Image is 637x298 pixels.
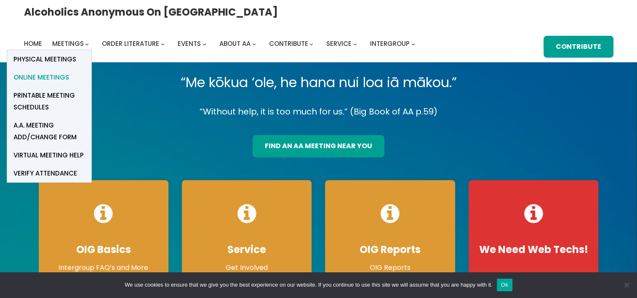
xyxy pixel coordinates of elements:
[24,38,42,50] a: Home
[326,39,352,48] span: Service
[24,38,418,50] nav: Intergroup
[178,38,201,50] a: Events
[85,42,89,46] button: Meetings submenu
[7,68,91,86] a: Online Meetings
[32,71,605,94] p: “Me kōkua ‘ole, he hana nui loa iā mākou.”
[370,38,410,50] a: Intergroup
[253,135,384,157] a: find an aa meeting near you
[622,281,631,289] span: No
[326,38,352,50] a: Service
[13,90,85,113] span: Printable Meeting Schedules
[32,104,605,119] p: “Without help, it is too much for us.” (Big Book of AA p.59)
[333,263,446,273] p: OIG Reports
[219,38,251,50] a: About AA
[370,39,410,48] span: Intergroup
[190,243,303,256] h4: Service
[477,243,590,256] h4: We Need Web Techs!
[353,42,357,46] button: Service submenu
[24,3,278,21] a: Alcoholics Anonymous on [GEOGRAPHIC_DATA]
[411,42,415,46] button: Intergroup submenu
[7,86,91,116] a: Printable Meeting Schedules
[102,39,159,48] span: Order Literature
[7,146,91,164] a: Virtual Meeting Help
[269,38,308,50] a: Contribute
[125,281,492,289] span: We use cookies to ensure that we give you the best experience on our website. If you continue to ...
[13,149,84,161] span: Virtual Meeting Help
[13,168,77,179] span: verify attendance
[47,263,160,273] p: Intergroup FAQ’s and More
[52,38,84,50] a: Meetings
[13,53,76,65] span: Physical Meetings
[7,50,91,68] a: Physical Meetings
[7,164,91,182] a: verify attendance
[190,263,303,273] p: Get Involved
[52,39,84,48] span: Meetings
[13,72,69,83] span: Online Meetings
[269,39,308,48] span: Contribute
[7,116,91,146] a: A.A. Meeting Add/Change Form
[161,42,165,46] button: Order Literature submenu
[203,42,206,46] button: Events submenu
[252,42,256,46] button: About AA submenu
[24,39,42,48] span: Home
[333,243,446,256] h4: OIG Reports
[178,39,201,48] span: Events
[309,42,313,46] button: Contribute submenu
[219,39,251,48] span: About AA
[497,279,512,291] button: Ok
[47,243,160,256] h4: OIG Basics
[544,36,613,58] a: Contribute
[13,120,85,143] span: A.A. Meeting Add/Change Form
